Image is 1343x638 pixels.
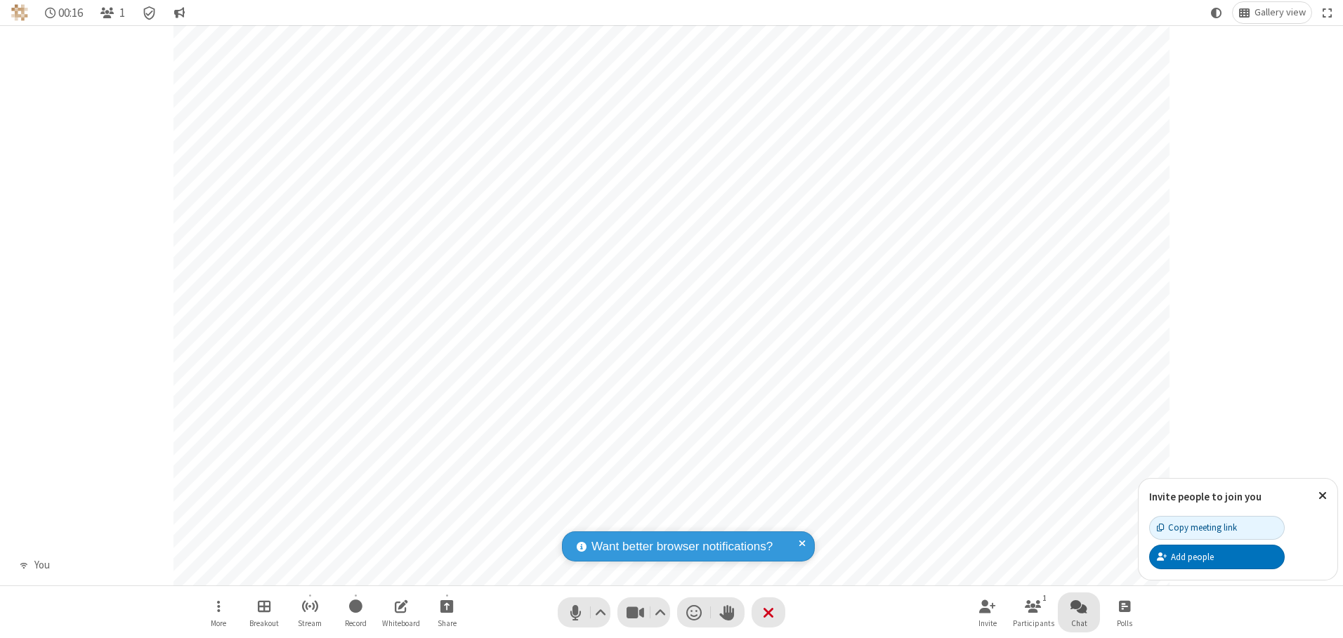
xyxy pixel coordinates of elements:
button: End or leave meeting [752,597,785,627]
button: Close popover [1308,479,1337,513]
button: Video setting [651,597,670,627]
button: Manage Breakout Rooms [243,592,285,632]
button: Change layout [1233,2,1311,23]
button: Copy meeting link [1149,516,1285,540]
span: Want better browser notifications? [591,538,773,556]
button: Open participant list [1012,592,1054,632]
button: Open chat [1058,592,1100,632]
button: Open menu [197,592,240,632]
div: Copy meeting link [1157,521,1237,534]
button: Start recording [334,592,376,632]
button: Audio settings [591,597,610,627]
button: Send a reaction [677,597,711,627]
div: You [29,557,55,573]
button: Start streaming [289,592,331,632]
button: Open poll [1103,592,1146,632]
button: Open participant list [94,2,131,23]
button: Mute (Alt+A) [558,597,610,627]
span: Gallery view [1254,7,1306,18]
button: Fullscreen [1317,2,1338,23]
span: Breakout [249,619,279,627]
button: Raise hand [711,597,745,627]
span: Whiteboard [382,619,420,627]
span: Share [438,619,457,627]
img: QA Selenium DO NOT DELETE OR CHANGE [11,4,28,21]
button: Start sharing [426,592,468,632]
button: Add people [1149,545,1285,569]
span: Polls [1117,619,1132,627]
span: Stream [298,619,322,627]
div: 1 [1039,592,1051,604]
label: Invite people to join you [1149,490,1262,503]
button: Stop video (Alt+V) [617,597,670,627]
div: Meeting details Encryption enabled [136,2,163,23]
span: Chat [1071,619,1087,627]
span: Participants [1013,619,1054,627]
button: Invite participants (Alt+I) [967,592,1009,632]
button: Using system theme [1205,2,1228,23]
div: Timer [39,2,89,23]
span: Invite [978,619,997,627]
span: 00:16 [58,6,83,20]
span: 1 [119,6,125,20]
button: Open shared whiteboard [380,592,422,632]
button: Conversation [168,2,190,23]
span: More [211,619,226,627]
span: Record [345,619,367,627]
